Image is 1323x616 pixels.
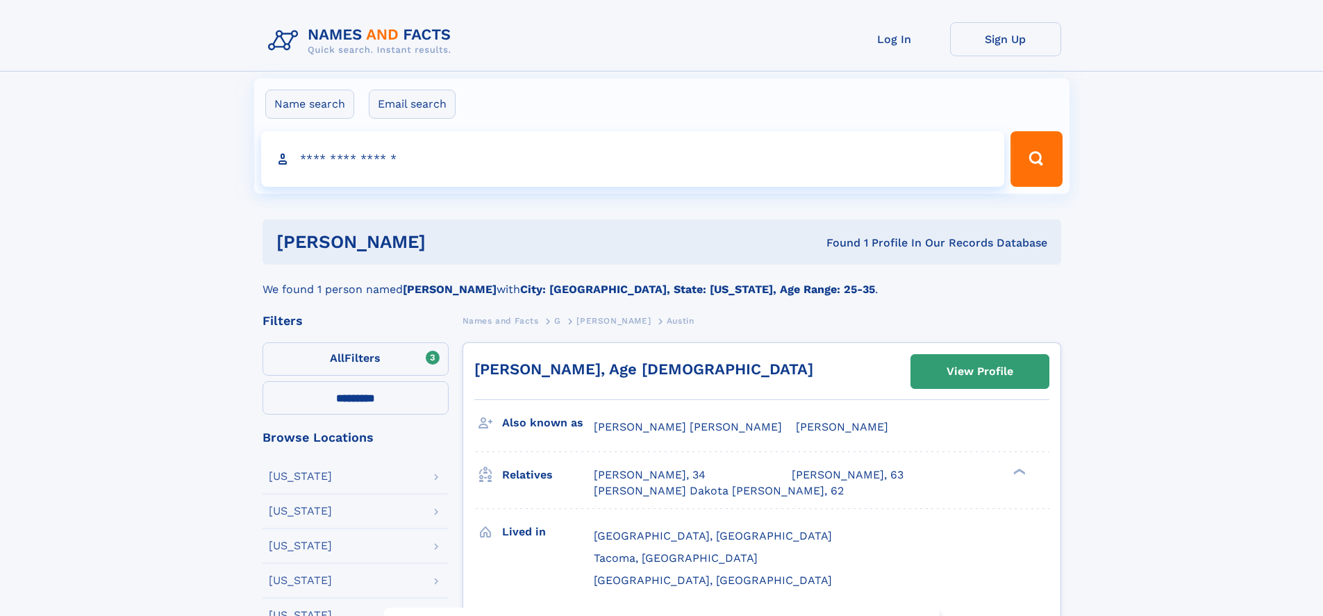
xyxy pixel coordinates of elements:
[594,529,832,542] span: [GEOGRAPHIC_DATA], [GEOGRAPHIC_DATA]
[576,312,651,329] a: [PERSON_NAME]
[403,283,497,296] b: [PERSON_NAME]
[263,431,449,444] div: Browse Locations
[269,506,332,517] div: [US_STATE]
[263,265,1061,298] div: We found 1 person named with .
[594,467,706,483] a: [PERSON_NAME], 34
[263,342,449,376] label: Filters
[263,315,449,327] div: Filters
[554,316,561,326] span: G
[330,351,344,365] span: All
[554,312,561,329] a: G
[796,420,888,433] span: [PERSON_NAME]
[263,22,463,60] img: Logo Names and Facts
[626,235,1047,251] div: Found 1 Profile In Our Records Database
[667,316,694,326] span: Austin
[269,540,332,551] div: [US_STATE]
[261,131,1005,187] input: search input
[911,355,1049,388] a: View Profile
[792,467,904,483] a: [PERSON_NAME], 63
[950,22,1061,56] a: Sign Up
[463,312,539,329] a: Names and Facts
[502,411,594,435] h3: Also known as
[502,463,594,487] h3: Relatives
[502,520,594,544] h3: Lived in
[265,90,354,119] label: Name search
[594,551,758,565] span: Tacoma, [GEOGRAPHIC_DATA]
[839,22,950,56] a: Log In
[520,283,875,296] b: City: [GEOGRAPHIC_DATA], State: [US_STATE], Age Range: 25-35
[1010,131,1062,187] button: Search Button
[594,483,844,499] a: [PERSON_NAME] Dakota [PERSON_NAME], 62
[594,574,832,587] span: [GEOGRAPHIC_DATA], [GEOGRAPHIC_DATA]
[576,316,651,326] span: [PERSON_NAME]
[947,356,1013,388] div: View Profile
[474,360,813,378] a: [PERSON_NAME], Age [DEMOGRAPHIC_DATA]
[269,471,332,482] div: [US_STATE]
[276,233,626,251] h1: [PERSON_NAME]
[269,575,332,586] div: [US_STATE]
[1010,467,1026,476] div: ❯
[369,90,456,119] label: Email search
[594,420,782,433] span: [PERSON_NAME] [PERSON_NAME]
